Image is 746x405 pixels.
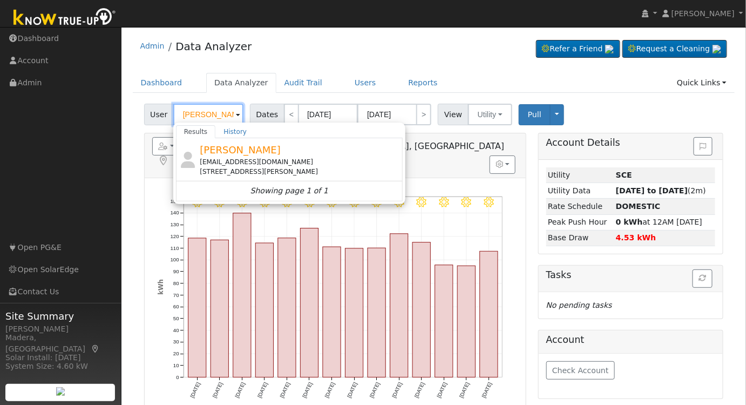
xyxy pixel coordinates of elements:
[5,309,116,323] span: Site Summary
[346,381,358,399] text: [DATE]
[214,197,225,207] i: 8/08 - Clear
[173,104,243,125] input: Select a User
[170,221,179,227] text: 130
[484,197,494,207] i: 8/20 - Clear
[175,40,252,53] a: Data Analyzer
[394,197,404,207] i: 8/16 - Clear
[173,304,179,310] text: 60
[546,199,614,214] td: Rate Schedule
[5,352,116,363] div: Solar Install: [DATE]
[170,245,179,251] text: 110
[200,157,400,167] div: [EMAIL_ADDRESS][DOMAIN_NAME]
[212,381,224,399] text: [DATE]
[349,197,360,207] i: 8/14 - Clear
[672,9,735,18] span: [PERSON_NAME]
[56,387,65,396] img: retrieve
[173,315,179,321] text: 50
[170,210,179,216] text: 140
[279,381,291,399] text: [DATE]
[256,381,269,399] text: [DATE]
[8,6,121,30] img: Know True-Up
[158,156,169,166] a: Map
[614,214,716,230] td: at 12AM [DATE]
[546,137,716,148] h5: Account Details
[173,327,179,333] text: 40
[436,381,449,399] text: [DATE]
[301,228,318,377] rect: onclick=""
[345,248,363,377] rect: onclick=""
[552,366,609,375] span: Check Account
[536,40,620,58] a: Refer a Friend
[605,45,614,53] img: retrieve
[327,197,337,207] i: 8/13 - Clear
[5,323,116,335] div: [PERSON_NAME]
[391,381,403,399] text: [DATE]
[173,362,179,368] text: 10
[481,381,493,399] text: [DATE]
[234,381,246,399] text: [DATE]
[133,73,191,93] a: Dashboard
[468,104,512,125] button: Utility
[211,240,228,377] rect: onclick=""
[347,73,384,93] a: Users
[694,137,713,156] button: Issue History
[616,218,643,226] strong: 0 kWh
[173,339,179,345] text: 30
[458,381,471,399] text: [DATE]
[480,251,498,377] rect: onclick=""
[278,238,296,377] rect: onclick=""
[616,171,632,179] strong: ID: PP2RDACPC, authorized: 08/21/25
[528,110,541,119] span: Pull
[144,104,174,125] span: User
[401,73,446,93] a: Reports
[413,381,426,399] text: [DATE]
[91,345,100,353] a: Map
[250,185,328,197] i: Showing page 1 of 1
[282,197,292,207] i: 8/11 - Clear
[616,186,706,195] span: (2m)
[157,279,164,295] text: kWh
[233,213,251,377] rect: onclick=""
[176,125,216,138] a: Results
[301,381,314,399] text: [DATE]
[237,197,247,207] i: 8/09 - Clear
[669,73,735,93] a: Quick Links
[276,73,330,93] a: Audit Trail
[435,265,453,377] rect: onclick=""
[546,361,615,380] button: Check Account
[173,280,179,286] text: 80
[320,141,505,151] span: [GEOGRAPHIC_DATA], [GEOGRAPHIC_DATA]
[546,230,614,246] td: Base Draw
[546,183,614,199] td: Utility Data
[323,247,341,377] rect: onclick=""
[368,248,385,377] rect: onclick=""
[5,332,116,355] div: Madera, [GEOGRAPHIC_DATA]
[200,144,281,156] span: [PERSON_NAME]
[546,167,614,183] td: Utility
[304,197,315,207] i: 8/12 - Clear
[622,40,727,58] a: Request a Cleaning
[390,234,408,377] rect: onclick=""
[5,361,116,372] div: System Size: 4.60 kW
[616,233,656,242] strong: 4.53 kWh
[173,268,179,274] text: 90
[170,257,179,263] text: 100
[173,351,179,357] text: 20
[616,202,661,211] strong: 65
[188,238,206,377] rect: onclick=""
[255,243,273,377] rect: onclick=""
[372,197,382,207] i: 8/15 - Clear
[324,381,336,399] text: [DATE]
[546,334,716,346] h5: Account
[519,104,551,125] button: Pull
[546,301,612,309] i: No pending tasks
[546,214,614,230] td: Peak Push Hour
[206,73,276,93] a: Data Analyzer
[713,45,721,53] img: retrieve
[693,269,713,288] button: Refresh
[546,269,716,281] h5: Tasks
[140,42,165,50] a: Admin
[250,104,284,125] span: Dates
[462,197,472,207] i: 8/19 - Clear
[284,104,299,125] a: <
